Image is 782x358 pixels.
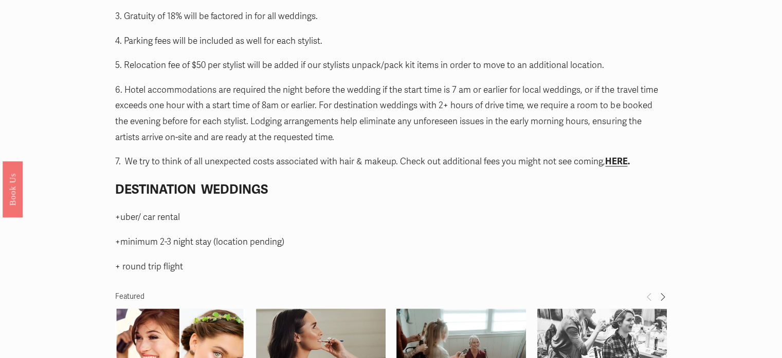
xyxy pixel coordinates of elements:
[115,292,144,301] span: Featured
[115,259,666,275] p: + round trip flight
[115,210,666,226] p: +uber/ car rental
[645,292,653,301] span: Previous
[115,234,666,250] p: +minimum 2-3 night stay (location pending)
[115,9,666,25] p: 3. Gratuity of 18% will be factored in for all weddings.
[115,82,666,145] p: 6. Hotel accommodations are required the night before the wedding if the start time is 7 am or ea...
[605,156,627,167] a: HERE
[3,161,23,217] a: Book Us
[115,58,666,74] p: 5. Relocation fee of $50 per stylist will be added if our stylists unpack/pack kit items in order...
[115,182,268,197] strong: DESTINATION WEDDINGS
[115,154,666,170] p: 7. We try to think of all unexpected costs associated with hair & makeup. Check out additional fe...
[627,156,629,167] strong: .
[115,33,666,49] p: 4. Parking fees will be included as well for each stylist.
[659,292,667,301] span: Next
